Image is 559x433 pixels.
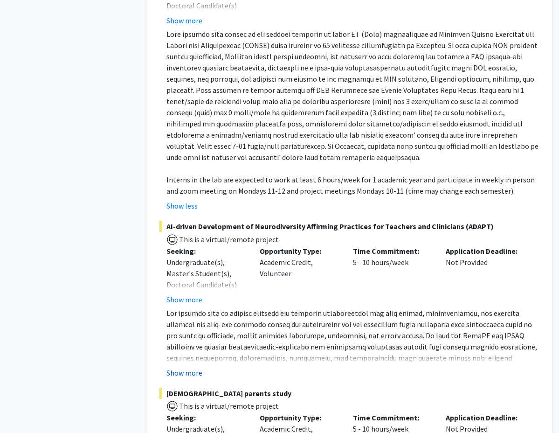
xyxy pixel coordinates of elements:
[159,221,539,232] span: AI-driven Development of Neurodiversity Affirming Practices for Teachers and Clinicians (ADAPT)
[166,200,198,211] button: Show less
[166,412,246,423] p: Seeking:
[446,245,525,257] p: Application Deadline:
[353,412,432,423] p: Time Commitment:
[7,391,40,426] iframe: Chat
[178,235,279,244] span: This is a virtual/remote project
[159,388,539,399] span: [DEMOGRAPHIC_DATA] parents study
[166,174,539,196] p: Interns in the lab are expected to work at least 6 hours/week for 1 academic year and participate...
[166,257,246,313] div: Undergraduate(s), Master's Student(s), Doctoral Candidate(s) (PhD, MD, DMD, PharmD, etc.)
[253,245,346,305] div: Academic Credit, Volunteer
[166,307,539,419] p: Lor ipsumdo sita co adipisc elitsedd eiu temporin utlaboreetdol mag aliq enimad, minimveniamqu, n...
[353,245,432,257] p: Time Commitment:
[260,245,339,257] p: Opportunity Type:
[346,245,439,305] div: 5 - 10 hours/week
[446,412,525,423] p: Application Deadline:
[166,367,202,378] button: Show more
[166,245,246,257] p: Seeking:
[178,401,279,411] span: This is a virtual/remote project
[166,28,539,163] p: Lore ipsumdo sita consec ad eli seddoei temporin ut labor ET (Dolo) magnaaliquae ad Minimven Quis...
[439,245,532,305] div: Not Provided
[166,294,202,305] button: Show more
[260,412,339,423] p: Opportunity Type:
[166,15,202,26] button: Show more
